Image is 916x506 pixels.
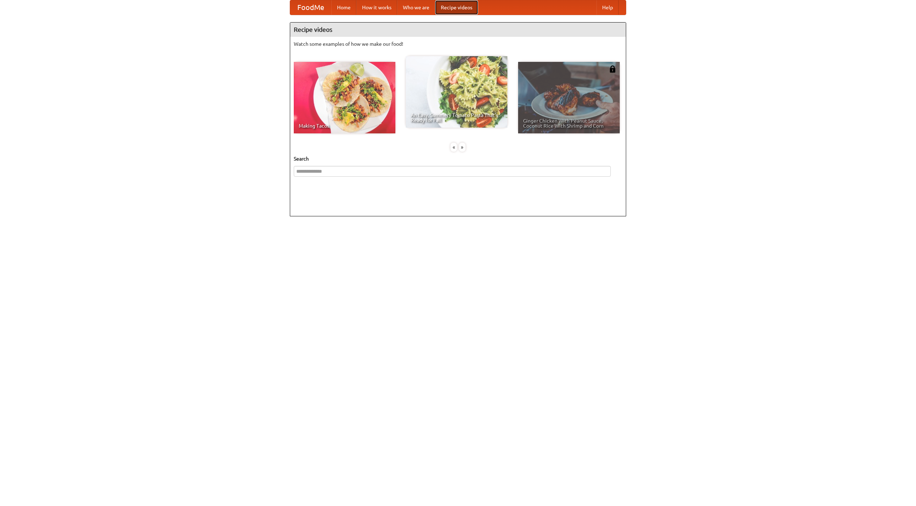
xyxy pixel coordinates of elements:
a: An Easy, Summery Tomato Pasta That's Ready for Fall [406,56,507,128]
span: Making Tacos [299,123,390,128]
a: Recipe videos [435,0,478,15]
div: « [450,143,457,152]
a: Making Tacos [294,62,395,133]
a: Help [596,0,619,15]
img: 483408.png [609,65,616,73]
a: Home [331,0,356,15]
h4: Recipe videos [290,23,626,37]
p: Watch some examples of how we make our food! [294,40,622,48]
div: » [459,143,466,152]
a: Who we are [397,0,435,15]
span: An Easy, Summery Tomato Pasta That's Ready for Fall [411,113,502,123]
a: How it works [356,0,397,15]
h5: Search [294,155,622,162]
a: FoodMe [290,0,331,15]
